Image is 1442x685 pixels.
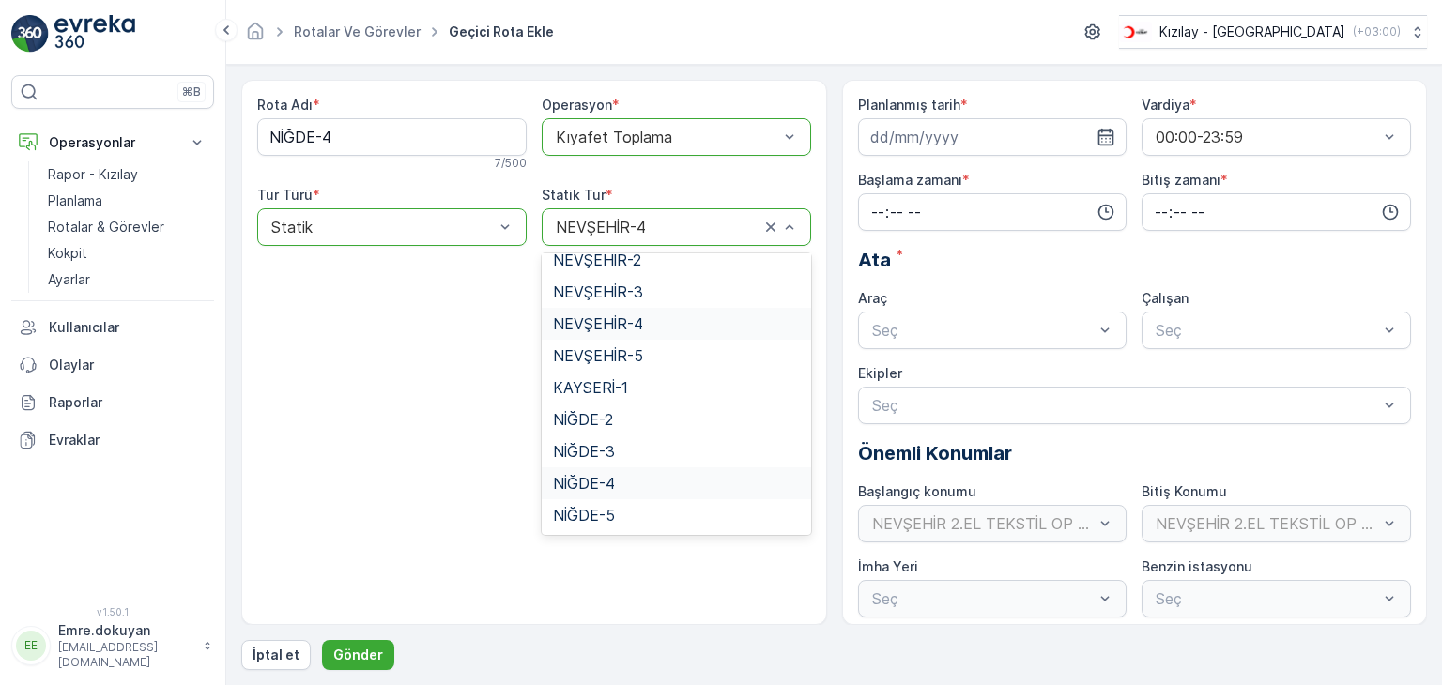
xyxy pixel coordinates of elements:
[257,97,313,113] label: Rota Adı
[1142,97,1189,113] label: Vardiya
[182,84,201,99] p: ⌘B
[40,161,214,188] a: Rapor - Kızılay
[11,421,214,459] a: Evraklar
[542,97,612,113] label: Operasyon
[48,191,102,210] p: Planlama
[553,443,615,460] span: NİĞDE-3
[49,133,176,152] p: Operasyonlar
[1142,290,1189,306] label: Çalışan
[11,15,49,53] img: logo
[40,266,214,293] a: Ayarlar
[1119,15,1427,49] button: Kızılay - [GEOGRAPHIC_DATA](+03:00)
[872,319,1095,342] p: Seç
[58,640,193,670] p: [EMAIL_ADDRESS][DOMAIN_NAME]
[11,621,214,670] button: EEEmre.dokuyan[EMAIL_ADDRESS][DOMAIN_NAME]
[1142,558,1252,574] label: Benzin istasyonu
[553,347,643,364] span: NEVŞEHİR-5
[495,156,527,171] p: 7 / 500
[49,318,207,337] p: Kullanıcılar
[858,365,902,381] label: Ekipler
[553,475,615,492] span: NİĞDE-4
[49,393,207,412] p: Raporlar
[1142,483,1227,499] label: Bitiş Konumu
[553,507,615,524] span: NİĞDE-5
[333,646,383,664] p: Gönder
[322,640,394,670] button: Gönder
[858,558,918,574] label: İmha Yeri
[40,188,214,214] a: Planlama
[49,356,207,374] p: Olaylar
[1156,319,1378,342] p: Seç
[553,379,628,396] span: KAYSERİ-1
[858,118,1128,156] input: dd/mm/yyyy
[1119,22,1152,42] img: k%C4%B1z%C4%B1lay_D5CCths_t1JZB0k.png
[294,23,421,39] a: Rotalar ve Görevler
[253,646,299,664] p: İptal et
[48,165,138,184] p: Rapor - Kızılay
[241,640,311,670] button: İptal et
[11,124,214,161] button: Operasyonlar
[49,431,207,449] p: Evraklar
[40,214,214,240] a: Rotalar & Görevler
[1142,172,1220,188] label: Bitiş zamanı
[858,246,891,274] span: Ata
[16,631,46,661] div: EE
[858,97,960,113] label: Planlanmış tarih
[1159,23,1345,41] p: Kızılay - [GEOGRAPHIC_DATA]
[11,606,214,617] span: v 1.50.1
[54,15,135,53] img: logo_light-DOdMpM7g.png
[48,218,164,236] p: Rotalar & Görevler
[40,240,214,266] a: Kokpit
[445,23,558,41] span: Geçici Rota Ekle
[257,187,313,203] label: Tur Türü
[858,439,1412,467] p: Önemli Konumlar
[11,309,214,346] a: Kullanıcılar
[48,244,87,263] p: Kokpit
[542,187,606,203] label: Statik Tur
[245,28,266,44] a: Ana Sayfa
[48,270,90,289] p: Ayarlar
[858,483,976,499] label: Başlangıç konumu
[553,283,643,300] span: NEVŞEHİR-3
[11,346,214,384] a: Olaylar
[11,384,214,421] a: Raporlar
[553,411,613,428] span: NİĞDE-2
[58,621,193,640] p: Emre.dokuyan
[858,290,887,306] label: Araç
[1353,24,1401,39] p: ( +03:00 )
[553,315,643,332] span: NEVŞEHİR-4
[872,394,1379,417] p: Seç
[553,251,641,268] span: NEVŞEHİR-2
[858,172,962,188] label: Başlama zamanı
